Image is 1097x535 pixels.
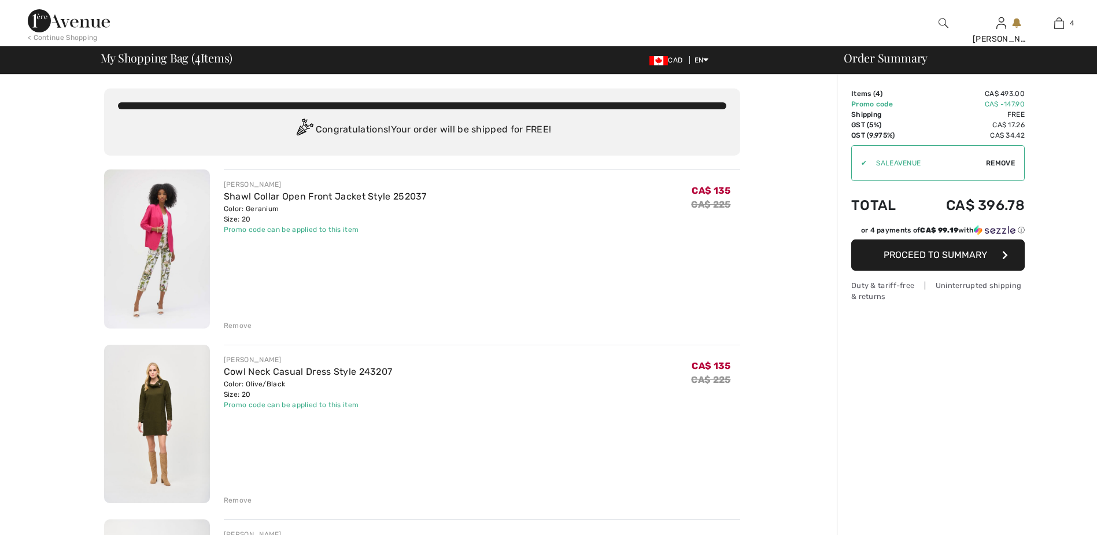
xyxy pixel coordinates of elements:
td: CA$ 34.42 [914,130,1025,141]
a: Cowl Neck Casual Dress Style 243207 [224,366,393,377]
span: Remove [986,158,1015,168]
img: My Info [996,16,1006,30]
a: Sign In [996,17,1006,28]
span: My Shopping Bag ( Items) [101,52,233,64]
div: Congratulations! Your order will be shipped for FREE! [118,119,726,142]
img: 1ère Avenue [28,9,110,32]
td: Items ( ) [851,88,914,99]
button: Proceed to Summary [851,239,1025,271]
div: [PERSON_NAME] [224,355,393,365]
span: CAD [649,56,687,64]
td: Free [914,109,1025,120]
div: Color: Geranium Size: 20 [224,204,427,224]
div: Promo code can be applied to this item [224,224,427,235]
div: Remove [224,495,252,506]
img: Congratulation2.svg [293,119,316,142]
a: 4 [1030,16,1087,30]
span: Proceed to Summary [884,249,987,260]
div: Order Summary [830,52,1090,64]
div: or 4 payments ofCA$ 99.19withSezzle Click to learn more about Sezzle [851,225,1025,239]
span: 4 [876,90,880,98]
div: < Continue Shopping [28,32,98,43]
span: EN [695,56,709,64]
div: Promo code can be applied to this item [224,400,393,410]
td: GST (5%) [851,120,914,130]
span: CA$ 135 [692,185,730,196]
img: Sezzle [974,225,1015,235]
td: CA$ 493.00 [914,88,1025,99]
td: QST (9.975%) [851,130,914,141]
span: CA$ 99.19 [920,226,958,234]
div: Remove [224,320,252,331]
div: Color: Olive/Black Size: 20 [224,379,393,400]
span: 4 [1070,18,1074,28]
span: CA$ 135 [692,360,730,371]
div: [PERSON_NAME] [973,33,1029,45]
div: [PERSON_NAME] [224,179,427,190]
img: Cowl Neck Casual Dress Style 243207 [104,345,210,504]
td: CA$ 17.26 [914,120,1025,130]
s: CA$ 225 [691,374,730,385]
s: CA$ 225 [691,199,730,210]
td: Total [851,186,914,225]
img: Canadian Dollar [649,56,668,65]
div: ✔ [852,158,867,168]
td: CA$ -147.90 [914,99,1025,109]
img: My Bag [1054,16,1064,30]
div: Duty & tariff-free | Uninterrupted shipping & returns [851,280,1025,302]
img: Shawl Collar Open Front Jacket Style 252037 [104,169,210,329]
img: search the website [939,16,948,30]
iframe: Opens a widget where you can find more information [1023,500,1085,529]
input: Promo code [867,146,986,180]
td: Promo code [851,99,914,109]
td: Shipping [851,109,914,120]
td: CA$ 396.78 [914,186,1025,225]
span: 4 [195,49,201,64]
a: Shawl Collar Open Front Jacket Style 252037 [224,191,427,202]
div: or 4 payments of with [861,225,1025,235]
